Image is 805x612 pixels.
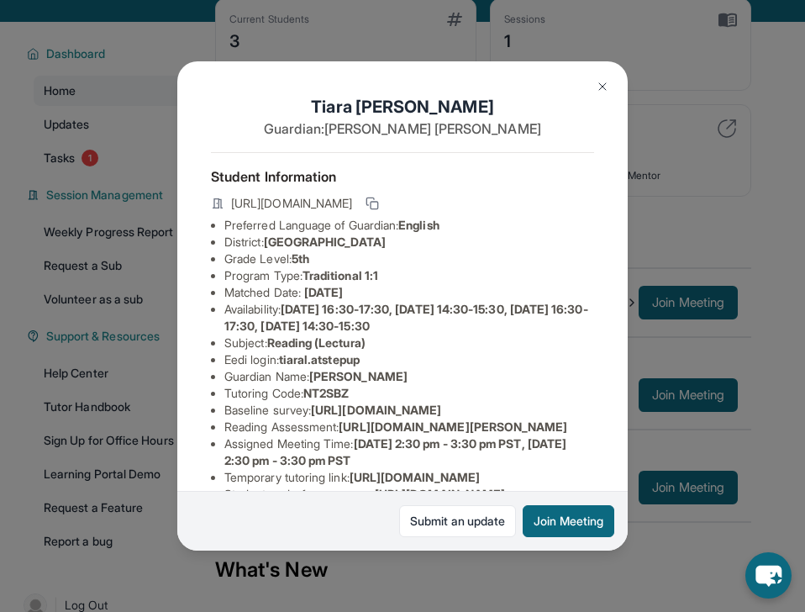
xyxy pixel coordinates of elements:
[264,235,386,249] span: [GEOGRAPHIC_DATA]
[224,217,594,234] li: Preferred Language of Guardian:
[375,487,505,501] span: [URL][DOMAIN_NAME]
[224,251,594,267] li: Grade Level:
[362,193,382,214] button: Copy link
[224,469,594,486] li: Temporary tutoring link :
[231,195,352,212] span: [URL][DOMAIN_NAME]
[224,419,594,435] li: Reading Assessment :
[211,166,594,187] h4: Student Information
[224,301,594,335] li: Availability:
[211,119,594,139] p: Guardian: [PERSON_NAME] [PERSON_NAME]
[224,335,594,351] li: Subject :
[303,386,349,400] span: NT2SBZ
[309,369,408,383] span: [PERSON_NAME]
[211,95,594,119] h1: Tiara [PERSON_NAME]
[311,403,441,417] span: [URL][DOMAIN_NAME]
[745,552,792,599] button: chat-button
[224,402,594,419] li: Baseline survey :
[304,285,343,299] span: [DATE]
[224,368,594,385] li: Guardian Name :
[399,505,516,537] a: Submit an update
[224,284,594,301] li: Matched Date:
[350,470,480,484] span: [URL][DOMAIN_NAME]
[224,234,594,251] li: District:
[224,267,594,284] li: Program Type:
[292,251,309,266] span: 5th
[267,335,366,350] span: Reading (Lectura)
[303,268,378,282] span: Traditional 1:1
[224,302,588,333] span: [DATE] 16:30-17:30, [DATE] 14:30-15:30, [DATE] 16:30-17:30, [DATE] 14:30-15:30
[523,505,614,537] button: Join Meeting
[339,419,567,434] span: [URL][DOMAIN_NAME][PERSON_NAME]
[224,351,594,368] li: Eedi login :
[398,218,439,232] span: English
[596,80,609,93] img: Close Icon
[224,486,594,503] li: Student end-of-year survey :
[224,385,594,402] li: Tutoring Code :
[224,436,566,467] span: [DATE] 2:30 pm - 3:30 pm PST, [DATE] 2:30 pm - 3:30 pm PST
[224,435,594,469] li: Assigned Meeting Time :
[279,352,360,367] span: tiaral.atstepup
